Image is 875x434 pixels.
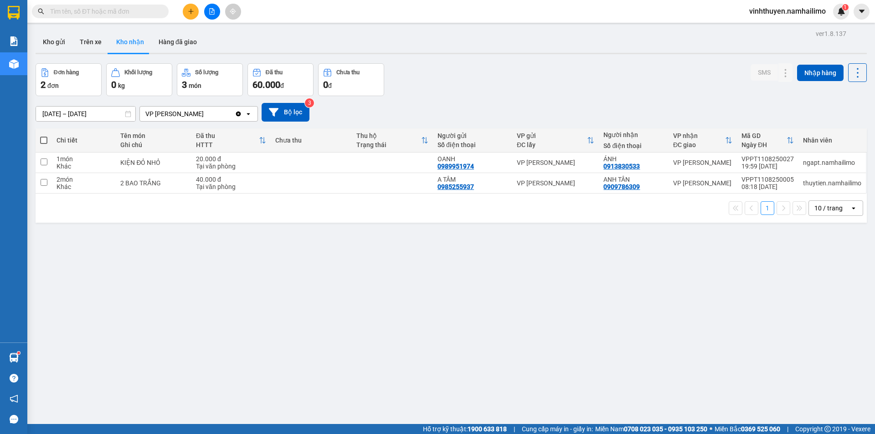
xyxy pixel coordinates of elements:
[741,141,787,148] div: Ngày ĐH
[336,69,360,76] div: Chưa thu
[191,128,271,153] th: Toggle SortBy
[741,176,794,183] div: VPPT1108250005
[57,137,111,144] div: Chi tiết
[205,109,206,118] input: Selected VP Phạm Ngũ Lão.
[517,132,587,139] div: VP gửi
[177,63,243,96] button: Số lượng3món
[437,132,508,139] div: Người gửi
[595,424,707,434] span: Miền Nam
[280,82,284,89] span: đ
[603,131,664,138] div: Người nhận
[182,79,187,90] span: 3
[262,103,309,122] button: Bộ lọc
[673,179,732,187] div: VP [PERSON_NAME]
[328,82,332,89] span: đ
[517,141,587,148] div: ĐC lấy
[145,109,204,118] div: VP [PERSON_NAME]
[751,64,778,81] button: SMS
[57,183,111,190] div: Khác
[854,4,870,20] button: caret-down
[54,69,79,76] div: Đơn hàng
[266,69,283,76] div: Đã thu
[437,141,508,148] div: Số điện thoại
[803,137,861,144] div: Nhân viên
[151,31,204,53] button: Hàng đã giao
[196,163,266,170] div: Tại văn phòng
[188,8,194,15] span: plus
[844,4,847,10] span: 1
[603,155,664,163] div: ÁNH
[437,176,508,183] div: A TÂM
[858,7,866,15] span: caret-down
[204,4,220,20] button: file-add
[603,142,664,149] div: Số điện thoại
[669,128,737,153] th: Toggle SortBy
[245,110,252,117] svg: open
[522,424,593,434] span: Cung cấp máy in - giấy in:
[423,424,507,434] span: Hỗ trợ kỹ thuật:
[247,63,314,96] button: Đã thu60.000đ
[72,31,109,53] button: Trên xe
[225,4,241,20] button: aim
[437,163,474,170] div: 0989951974
[57,163,111,170] div: Khác
[356,132,421,139] div: Thu hộ
[737,128,798,153] th: Toggle SortBy
[252,79,280,90] span: 60.000
[196,155,266,163] div: 20.000 đ
[124,69,152,76] div: Khối lượng
[109,31,151,53] button: Kho nhận
[741,132,787,139] div: Mã GD
[50,6,158,16] input: Tìm tên, số ĐT hoặc mã đơn
[10,394,18,403] span: notification
[603,163,640,170] div: 0913830533
[106,63,172,96] button: Khối lượng0kg
[803,159,861,166] div: ngapt.namhailimo
[47,82,59,89] span: đơn
[305,98,314,107] sup: 3
[673,159,732,166] div: VP [PERSON_NAME]
[118,82,125,89] span: kg
[824,426,831,432] span: copyright
[741,155,794,163] div: VPPT1108250027
[803,179,861,187] div: thuytien.namhailimo
[673,132,725,139] div: VP nhận
[183,4,199,20] button: plus
[120,141,187,148] div: Ghi chú
[797,65,844,81] button: Nhập hàng
[36,107,135,121] input: Select a date range.
[57,155,111,163] div: 1 món
[517,159,594,166] div: VP [PERSON_NAME]
[36,31,72,53] button: Kho gửi
[120,132,187,139] div: Tên món
[196,132,259,139] div: Đã thu
[10,415,18,424] span: message
[624,425,707,433] strong: 0708 023 035 - 0935 103 250
[761,201,774,215] button: 1
[196,176,266,183] div: 40.000 đ
[38,8,44,15] span: search
[710,427,712,431] span: ⚪️
[41,79,46,90] span: 2
[57,176,111,183] div: 2 món
[837,7,845,15] img: icon-new-feature
[230,8,236,15] span: aim
[352,128,433,153] th: Toggle SortBy
[196,183,266,190] div: Tại văn phòng
[517,179,594,187] div: VP [PERSON_NAME]
[275,137,347,144] div: Chưa thu
[741,183,794,190] div: 08:18 [DATE]
[673,141,725,148] div: ĐC giao
[741,163,794,170] div: 19:59 [DATE]
[842,4,849,10] sup: 1
[196,141,259,148] div: HTTT
[816,29,846,39] div: ver 1.8.137
[195,69,218,76] div: Số lượng
[787,424,788,434] span: |
[9,353,19,363] img: warehouse-icon
[120,179,187,187] div: 2 BAO TRẮNG
[235,110,242,117] svg: Clear value
[715,424,780,434] span: Miền Bắc
[512,128,599,153] th: Toggle SortBy
[468,425,507,433] strong: 1900 633 818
